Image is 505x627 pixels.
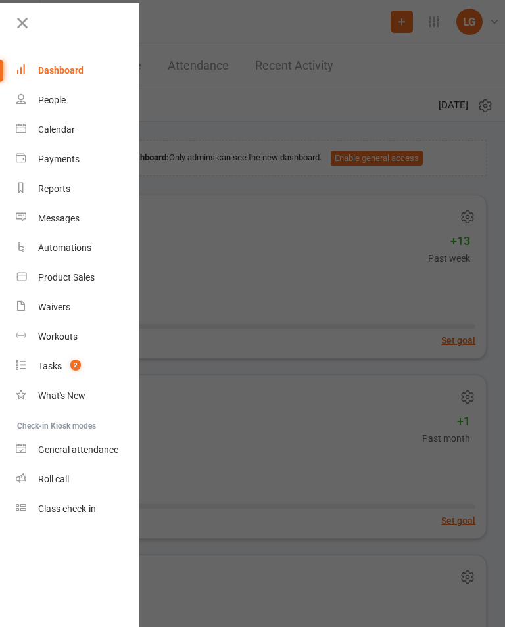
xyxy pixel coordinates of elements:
[38,243,91,253] div: Automations
[38,444,118,455] div: General attendance
[38,65,84,76] div: Dashboard
[38,183,70,194] div: Reports
[16,85,140,115] a: People
[16,115,140,145] a: Calendar
[16,381,140,411] a: What's New
[70,360,81,371] span: 2
[16,322,140,352] a: Workouts
[38,331,78,342] div: Workouts
[16,352,140,381] a: Tasks 2
[38,390,85,401] div: What's New
[38,95,66,105] div: People
[16,263,140,292] a: Product Sales
[38,361,62,371] div: Tasks
[38,474,69,484] div: Roll call
[38,154,80,164] div: Payments
[16,174,140,204] a: Reports
[16,204,140,233] a: Messages
[38,302,70,312] div: Waivers
[16,233,140,263] a: Automations
[38,213,80,223] div: Messages
[16,145,140,174] a: Payments
[16,292,140,322] a: Waivers
[16,56,140,85] a: Dashboard
[16,494,140,524] a: Class kiosk mode
[38,124,75,135] div: Calendar
[38,272,95,283] div: Product Sales
[16,435,140,465] a: General attendance kiosk mode
[38,503,96,514] div: Class check-in
[16,465,140,494] a: Roll call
